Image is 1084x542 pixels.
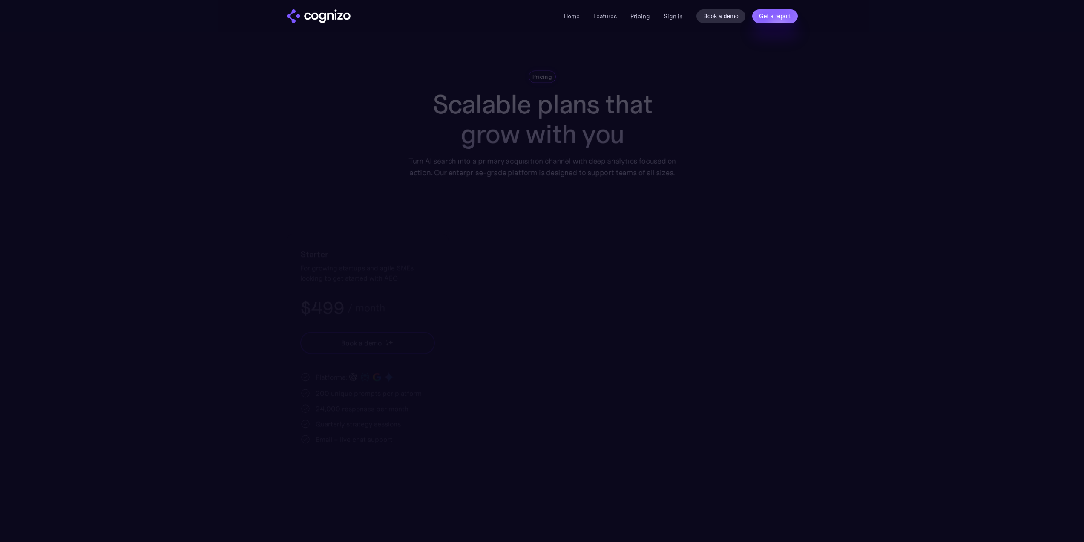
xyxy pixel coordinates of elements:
div: 200 unique prompts per platform [316,388,422,398]
a: Book a demostarstarstar [300,332,435,354]
div: Platforms: [316,372,347,382]
a: Get a report [752,9,798,23]
img: cognizo logo [287,9,351,23]
div: Pricing [532,72,552,81]
a: home [287,9,351,23]
a: Features [593,12,617,20]
div: / month [347,303,385,313]
img: star [385,343,388,346]
img: star [385,340,387,342]
div: Book a demo [341,338,382,348]
a: Pricing [630,12,650,20]
div: 24,000 responses per month [316,403,408,414]
a: Sign in [664,11,683,21]
a: Home [564,12,580,20]
h2: Starter [300,247,435,261]
div: Quarterly strategy sessions [316,419,401,429]
div: Turn AI search into a primary acquisition channel with deep analytics focused on action. Our ente... [402,155,681,178]
div: For growing startups and agile SMEs looking to get started with AEO [300,263,435,283]
a: Book a demo [696,9,745,23]
h3: $499 [300,297,344,319]
div: Email + live chat support [316,434,392,444]
img: star [388,339,393,345]
h1: Scalable plans that grow with you [402,90,681,149]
